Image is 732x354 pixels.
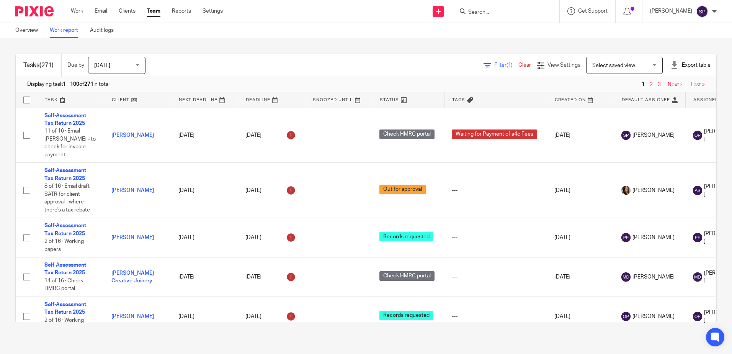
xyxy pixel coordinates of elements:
img: svg%3E [693,131,702,140]
div: [DATE] [245,310,297,323]
div: --- [452,313,539,320]
span: Check HMRC portal [379,129,435,139]
a: Self-Assessment Tax Return 2025 [44,113,86,126]
a: Work report [50,23,84,38]
img: svg%3E [621,272,631,282]
span: [PERSON_NAME] [632,234,675,241]
img: svg%3E [621,312,631,321]
div: --- [452,187,539,194]
span: 2 of 16 · Working papers [44,318,84,331]
span: Displaying task of in total [27,80,109,88]
a: [PERSON_NAME] [111,188,154,193]
a: [PERSON_NAME] Creative Joinery [111,270,154,284]
a: Self-Assessment Tax Return 2025 [44,262,86,275]
b: 1 - 100 [63,82,79,87]
a: Clients [119,7,136,15]
a: Audit logs [90,23,119,38]
span: 11 of 16 · Email [PERSON_NAME] - to check for invoice payment [44,128,96,157]
span: Get Support [578,8,608,14]
span: [PERSON_NAME] [632,313,675,320]
h1: Tasks [23,61,54,69]
div: [DATE] [245,184,297,197]
a: 3 [658,82,661,87]
div: [DATE] [245,129,297,141]
a: Self-Assessment Tax Return 2025 [44,168,86,181]
td: [DATE] [547,108,614,163]
p: [PERSON_NAME] [650,7,692,15]
img: svg%3E [693,312,702,321]
img: svg%3E [621,131,631,140]
div: [DATE] [245,271,297,283]
td: [DATE] [547,163,614,218]
span: [DATE] [94,63,110,68]
span: Records requested [379,311,433,320]
span: [PERSON_NAME] [632,273,675,281]
img: Pixie [15,6,54,16]
a: Settings [203,7,223,15]
a: Clear [518,62,531,68]
td: [DATE] [171,257,238,297]
b: 271 [84,82,93,87]
a: Email [95,7,107,15]
a: [PERSON_NAME] [111,235,154,240]
span: View Settings [547,62,580,68]
span: (1) [507,62,513,68]
a: [PERSON_NAME] [111,314,154,319]
img: DSC_4833.jpg [621,186,631,195]
input: Search [467,9,536,16]
td: [DATE] [547,297,614,336]
a: Work [71,7,83,15]
span: Records requested [379,232,433,241]
td: [DATE] [547,257,614,297]
span: [PERSON_NAME] [632,131,675,139]
a: Next › [668,82,682,87]
p: Due by [67,61,84,69]
nav: pager [640,82,705,88]
td: [DATE] [171,218,238,257]
a: Team [147,7,160,15]
span: Tags [452,98,465,102]
div: --- [452,234,539,241]
span: Waiting for Payment of a4c Fees [452,129,537,139]
img: svg%3E [693,233,702,242]
td: [DATE] [171,297,238,336]
div: --- [452,273,539,281]
span: Select saved view [592,63,635,68]
span: [PERSON_NAME] [632,187,675,194]
a: Self-Assessment Tax Return 2025 [44,302,86,315]
a: Self-Assessment Tax Return 2025 [44,223,86,236]
span: Out for approval [379,185,426,194]
img: svg%3E [693,186,702,195]
img: svg%3E [696,5,708,18]
img: svg%3E [621,233,631,242]
span: (271) [39,62,54,68]
div: Export table [670,61,711,69]
td: [DATE] [547,218,614,257]
td: [DATE] [171,108,238,163]
div: [DATE] [245,231,297,244]
a: Overview [15,23,44,38]
span: 8 of 16 · Email draft SATR for client approval - where there's a tax rebate [44,184,90,213]
a: Last » [691,82,705,87]
img: svg%3E [693,272,702,282]
span: 2 of 16 · Working papers [44,239,84,252]
span: 1 [640,80,647,89]
span: Check HMRC portal [379,271,435,281]
a: Reports [172,7,191,15]
a: [PERSON_NAME] [111,133,154,138]
td: [DATE] [171,163,238,218]
span: 14 of 16 · Check HMRC portal [44,278,83,292]
a: 2 [650,82,653,87]
span: Filter [494,62,518,68]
